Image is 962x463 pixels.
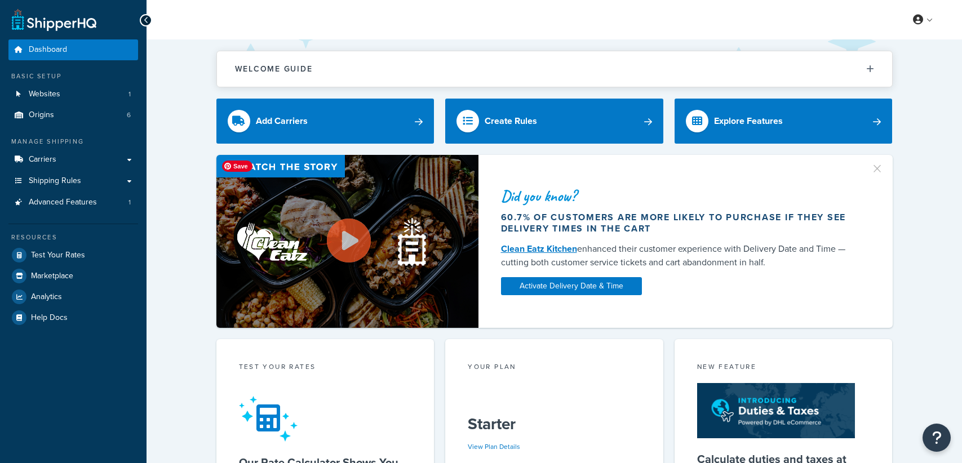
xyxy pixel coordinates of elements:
a: View Plan Details [468,442,520,452]
a: Explore Features [675,99,893,144]
a: Add Carriers [216,99,435,144]
a: Help Docs [8,308,138,328]
a: Advanced Features1 [8,192,138,213]
span: Shipping Rules [29,176,81,186]
a: Create Rules [445,99,663,144]
span: 1 [128,198,131,207]
div: Create Rules [485,113,537,129]
span: Websites [29,90,60,99]
span: Carriers [29,155,56,164]
span: Dashboard [29,45,67,55]
div: Add Carriers [256,113,308,129]
div: 60.7% of customers are more likely to purchase if they see delivery times in the cart [501,212,857,234]
div: Manage Shipping [8,137,138,146]
li: Advanced Features [8,192,138,213]
span: 1 [128,90,131,99]
div: New Feature [697,362,870,375]
span: 6 [127,110,131,120]
div: Your Plan [468,362,641,375]
a: Test Your Rates [8,245,138,265]
li: Websites [8,84,138,105]
span: Advanced Features [29,198,97,207]
a: Websites1 [8,84,138,105]
img: Video thumbnail [216,155,478,328]
a: Analytics [8,287,138,307]
a: Activate Delivery Date & Time [501,277,642,295]
a: Shipping Rules [8,171,138,192]
a: Clean Eatz Kitchen [501,242,577,255]
span: Marketplace [31,271,73,281]
a: Dashboard [8,39,138,60]
h2: Welcome Guide [235,65,313,73]
span: Origins [29,110,54,120]
div: Resources [8,233,138,242]
li: Origins [8,105,138,126]
div: enhanced their customer experience with Delivery Date and Time — cutting both customer service ti... [501,242,857,269]
div: Test your rates [239,362,412,375]
span: Analytics [31,292,62,302]
span: Help Docs [31,313,68,323]
a: Origins6 [8,105,138,126]
a: Carriers [8,149,138,170]
h5: Starter [468,415,641,433]
span: Test Your Rates [31,251,85,260]
button: Welcome Guide [217,51,892,87]
span: Save [222,161,252,172]
div: Explore Features [714,113,783,129]
div: Did you know? [501,188,857,204]
button: Open Resource Center [923,424,951,452]
a: Marketplace [8,266,138,286]
div: Basic Setup [8,72,138,81]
